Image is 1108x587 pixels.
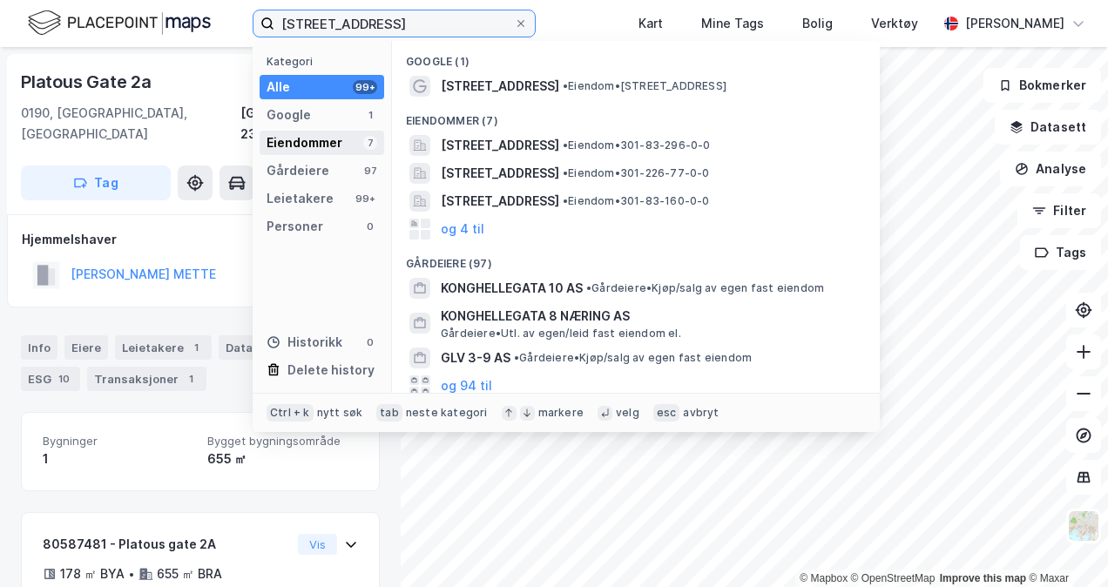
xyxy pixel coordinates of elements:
div: 10 [55,370,73,388]
button: Tag [21,165,171,200]
div: Bolig [802,13,833,34]
div: 97 [363,164,377,178]
button: Tags [1020,235,1101,270]
span: GLV 3-9 AS [441,347,510,368]
button: Analyse [1000,152,1101,186]
button: og 4 til [441,219,484,240]
iframe: Chat Widget [1021,503,1108,587]
span: • [514,351,519,364]
div: nytt søk [317,406,363,420]
span: KONGHELLEGATA 10 AS [441,278,583,299]
div: 7 [363,136,377,150]
div: Leietakere [115,335,212,360]
div: Datasett [219,335,284,360]
div: 1 [187,339,205,356]
input: Søk på adresse, matrikkel, gårdeiere, leietakere eller personer [274,10,514,37]
div: [GEOGRAPHIC_DATA], 230/253 [240,103,380,145]
div: Gårdeiere (97) [392,243,880,274]
span: [STREET_ADDRESS] [441,135,559,156]
span: • [563,166,568,179]
div: Platous Gate 2a [21,68,155,96]
div: 99+ [353,80,377,94]
div: avbryt [683,406,719,420]
div: Kategori [267,55,384,68]
button: Datasett [995,110,1101,145]
a: Mapbox [800,572,848,584]
div: 0 [363,335,377,349]
div: Gårdeiere [267,160,329,181]
div: 1 [43,449,193,469]
span: [STREET_ADDRESS] [441,191,559,212]
div: Google (1) [392,41,880,72]
div: Delete history [287,360,375,381]
div: Eiendommer [267,132,342,153]
div: Info [21,335,57,360]
div: Leietakere [267,188,334,209]
div: [PERSON_NAME] [965,13,1064,34]
span: Gårdeiere • Kjøp/salg av egen fast eiendom [514,351,752,365]
span: Gårdeiere • Kjøp/salg av egen fast eiendom [586,281,824,295]
div: Ctrl + k [267,404,314,422]
div: 99+ [353,192,377,206]
span: Eiendom • [STREET_ADDRESS] [563,79,726,93]
div: 655 ㎡ BRA [157,563,222,584]
div: Eiere [64,335,108,360]
div: esc [653,404,680,422]
span: KONGHELLEGATA 8 NÆRING AS [441,306,859,327]
div: Eiendommer (7) [392,100,880,132]
div: 1 [182,370,199,388]
span: Eiendom • 301-226-77-0-0 [563,166,710,180]
div: Mine Tags [701,13,764,34]
span: Bygninger [43,434,193,449]
div: Kart [638,13,663,34]
div: Alle [267,77,290,98]
span: Eiendom • 301-83-296-0-0 [563,138,711,152]
span: • [586,281,591,294]
button: Bokmerker [983,68,1101,103]
div: 178 ㎡ BYA [60,563,125,584]
span: Eiendom • 301-83-160-0-0 [563,194,710,208]
span: • [563,194,568,207]
div: Hjemmelshaver [22,229,379,250]
span: • [563,138,568,152]
div: neste kategori [406,406,488,420]
a: Improve this map [940,572,1026,584]
div: Personer [267,216,323,237]
div: Kontrollprogram for chat [1021,503,1108,587]
div: ESG [21,367,80,391]
span: • [563,79,568,92]
a: OpenStreetMap [851,572,936,584]
div: 1 [363,108,377,122]
span: [STREET_ADDRESS] [441,76,559,97]
div: • [128,567,135,581]
img: logo.f888ab2527a4732fd821a326f86c7f29.svg [28,8,211,38]
div: Verktøy [871,13,918,34]
div: Historikk [267,332,342,353]
div: 80587481 - Platous gate 2A [43,534,291,555]
div: velg [616,406,639,420]
button: Filter [1017,193,1101,228]
span: Bygget bygningsområde [207,434,358,449]
span: Gårdeiere • Utl. av egen/leid fast eiendom el. [441,327,681,341]
button: Vis [298,534,337,555]
div: Transaksjoner [87,367,206,391]
div: Google [267,105,311,125]
div: markere [538,406,584,420]
div: 0190, [GEOGRAPHIC_DATA], [GEOGRAPHIC_DATA] [21,103,240,145]
button: og 94 til [441,375,492,396]
div: tab [376,404,402,422]
span: [STREET_ADDRESS] [441,163,559,184]
div: 655 ㎡ [207,449,358,469]
div: 0 [363,219,377,233]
